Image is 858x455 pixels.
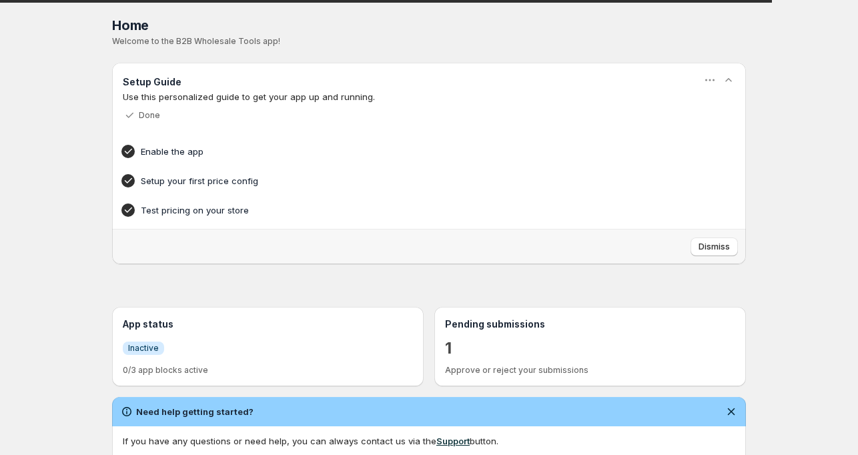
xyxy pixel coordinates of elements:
h2: Need help getting started? [136,405,254,418]
span: Dismiss [699,242,730,252]
span: Inactive [128,343,159,354]
button: Dismiss [691,238,738,256]
h4: Enable the app [141,145,676,158]
a: 1 [445,338,452,359]
div: If you have any questions or need help, you can always contact us via the button. [123,434,735,448]
a: InfoInactive [123,341,164,355]
h3: Setup Guide [123,75,181,89]
h3: App status [123,318,413,331]
p: Done [139,110,160,121]
h4: Setup your first price config [141,174,676,187]
p: 0/3 app blocks active [123,365,413,376]
h3: Pending submissions [445,318,735,331]
a: Support [436,436,470,446]
button: Dismiss notification [722,402,741,421]
span: Home [112,17,149,33]
p: Use this personalized guide to get your app up and running. [123,90,735,103]
p: Welcome to the B2B Wholesale Tools app! [112,36,746,47]
p: Approve or reject your submissions [445,365,735,376]
h4: Test pricing on your store [141,203,676,217]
